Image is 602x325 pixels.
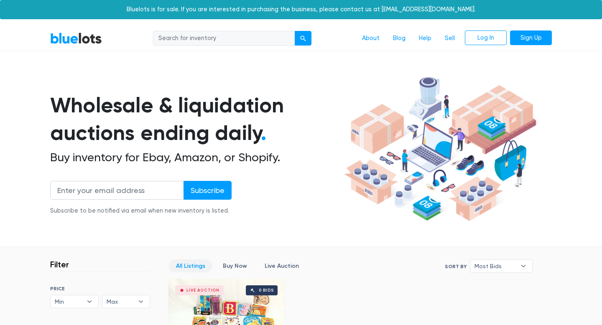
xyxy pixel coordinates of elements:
b: ▾ [81,295,98,308]
span: Min [55,295,82,308]
a: Blog [386,30,412,46]
b: ▾ [515,260,532,272]
span: Max [107,295,134,308]
div: 0 bids [259,288,274,292]
label: Sort By [445,263,467,270]
h6: PRICE [50,286,150,292]
h2: Buy inventory for Ebay, Amazon, or Shopify. [50,150,341,165]
h1: Wholesale & liquidation auctions ending daily [50,91,341,147]
input: Search for inventory [153,31,295,46]
a: Sign Up [510,30,552,46]
a: All Listings [169,259,212,272]
img: hero-ee84e7d0318cb26816c560f6b4441b76977f77a177738b4e94f68c95b2b83dbb.png [341,73,539,225]
a: About [355,30,386,46]
span: Most Bids [474,260,516,272]
a: Help [412,30,438,46]
a: Live Auction [258,259,306,272]
div: Live Auction [186,288,219,292]
h3: Filter [50,259,69,269]
b: ▾ [132,295,150,308]
input: Enter your email address [50,181,184,200]
input: Subscribe [184,181,232,200]
a: BlueLots [50,32,102,44]
a: Buy Now [216,259,254,272]
span: . [261,120,266,145]
a: Sell [438,30,462,46]
div: Subscribe to be notified via email when new inventory is listed. [50,206,232,216]
a: Log In [465,30,507,46]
